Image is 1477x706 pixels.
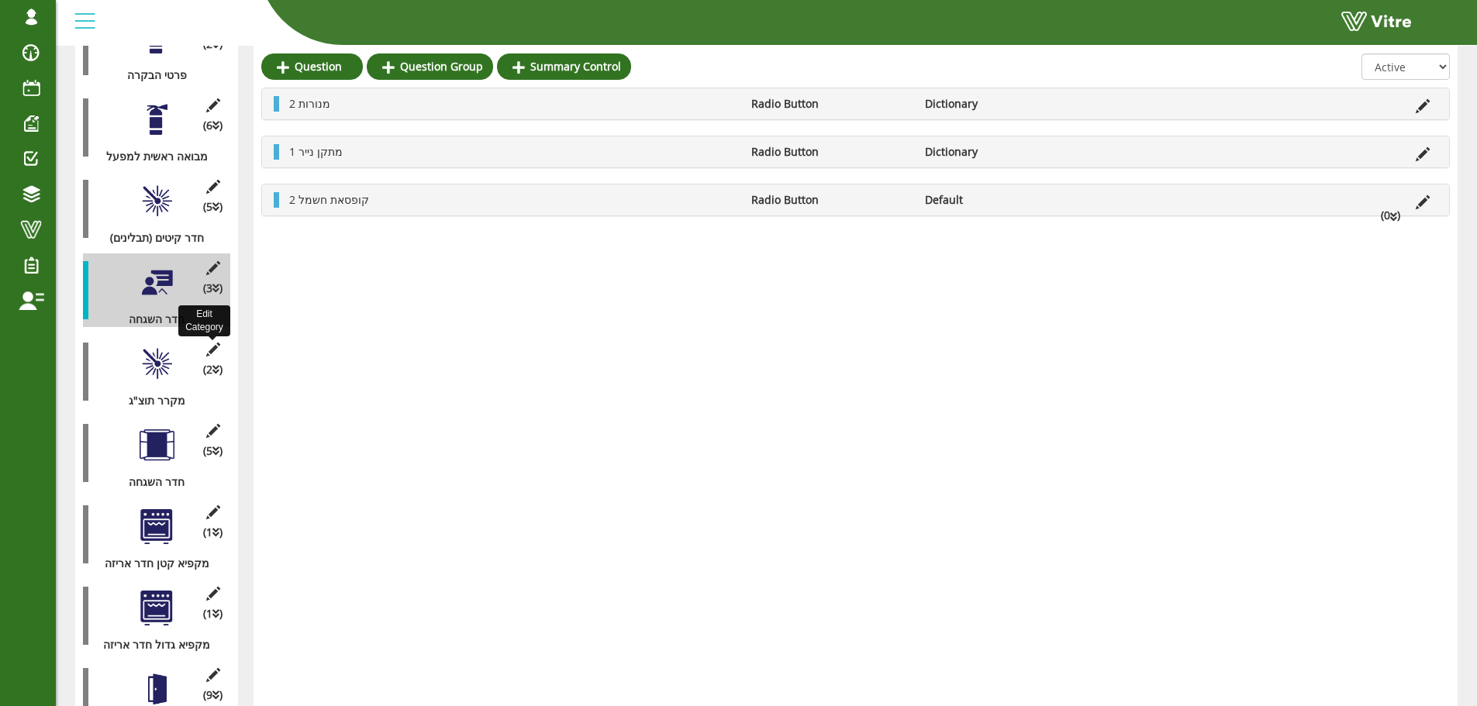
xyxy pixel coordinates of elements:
[83,67,219,83] div: פרטי הבקרה
[83,149,219,164] div: מבואה ראשית למפעל
[83,637,219,653] div: מקפיא גדול חדר אריזה
[203,525,223,540] span: (1 )
[203,606,223,622] span: (1 )
[744,144,917,160] li: Radio Button
[83,312,219,327] div: חדר השגחה
[83,474,219,490] div: חדר השגחה
[83,393,219,408] div: מקרר תוצ"ג
[744,96,917,112] li: Radio Button
[289,96,330,111] span: 2 מנורות
[917,144,1091,160] li: Dictionary
[917,96,1091,112] li: Dictionary
[289,192,369,207] span: 2 קופסאת חשמל
[261,53,363,80] a: Question
[917,192,1091,208] li: Default
[744,192,917,208] li: Radio Button
[203,687,223,703] span: (9 )
[1373,208,1408,223] li: (0 )
[203,443,223,459] span: (5 )
[203,362,223,377] span: (2 )
[83,556,219,571] div: מקפיא קטן חדר אריזה
[203,199,223,215] span: (5 )
[497,53,631,80] a: Summary Control
[367,53,493,80] a: Question Group
[289,144,343,159] span: 1 מתקן נייר
[83,230,219,246] div: חדר קיטים (תבלינים)
[203,281,223,296] span: (3 )
[203,118,223,133] span: (6 )
[178,305,230,336] div: Edit Category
